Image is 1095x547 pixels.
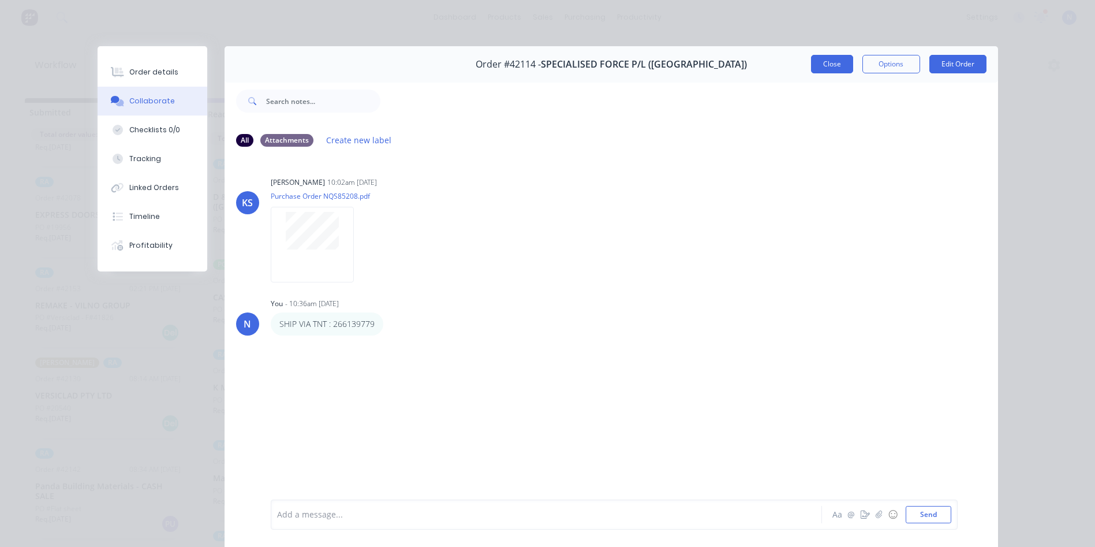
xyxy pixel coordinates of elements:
[811,55,853,73] button: Close
[236,134,253,147] div: All
[271,177,325,188] div: [PERSON_NAME]
[98,173,207,202] button: Linked Orders
[886,508,900,522] button: ☺
[98,231,207,260] button: Profitability
[862,55,920,73] button: Options
[831,508,844,522] button: Aa
[129,183,179,193] div: Linked Orders
[476,59,541,70] span: Order #42114 -
[244,317,251,331] div: N
[541,59,747,70] span: SPECIALISED FORCE P/L ([GEOGRAPHIC_DATA])
[260,134,313,147] div: Attachments
[98,116,207,144] button: Checklists 0/0
[129,211,160,222] div: Timeline
[242,196,253,210] div: KS
[129,240,173,251] div: Profitability
[129,96,175,106] div: Collaborate
[906,506,951,523] button: Send
[266,90,380,113] input: Search notes...
[320,132,398,148] button: Create new label
[98,144,207,173] button: Tracking
[98,58,207,87] button: Order details
[844,508,858,522] button: @
[129,154,161,164] div: Tracking
[129,125,180,135] div: Checklists 0/0
[98,202,207,231] button: Timeline
[327,177,377,188] div: 10:02am [DATE]
[285,299,339,309] div: - 10:36am [DATE]
[271,299,283,309] div: You
[129,67,178,77] div: Order details
[98,87,207,116] button: Collaborate
[929,55,986,73] button: Edit Order
[271,191,370,201] p: Purchase Order NQS85208.pdf
[279,318,375,330] p: SHIP VIA TNT : 266139779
